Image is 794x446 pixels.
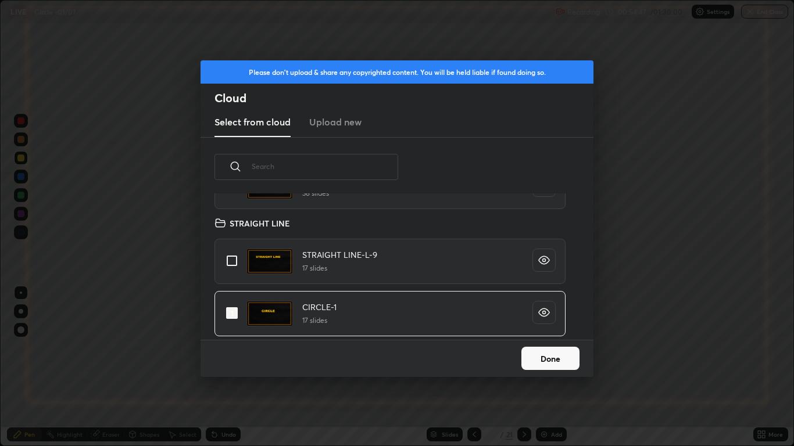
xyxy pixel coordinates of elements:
h5: 17 slides [302,263,377,274]
h4: STRAIGHT LINE-L-9 [302,249,377,261]
h2: Cloud [214,91,593,106]
img: 1759897403D9ZMM7.pdf [246,301,293,326]
h5: 36 slides [302,188,329,199]
div: Please don't upload & share any copyrighted content. You will be held liable if found doing so. [201,60,593,84]
h4: CIRCLE-1 [302,301,337,313]
div: grid [201,193,580,340]
h5: 17 slides [302,315,337,326]
button: Done [521,347,580,370]
h4: STRAIGHT LINE [230,217,290,229]
h3: Select from cloud [214,115,291,129]
input: Search [252,142,398,191]
img: 1759684043VYTMSH.pdf [246,249,293,274]
img: 17596835506AH1O1.pdf [246,174,293,199]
